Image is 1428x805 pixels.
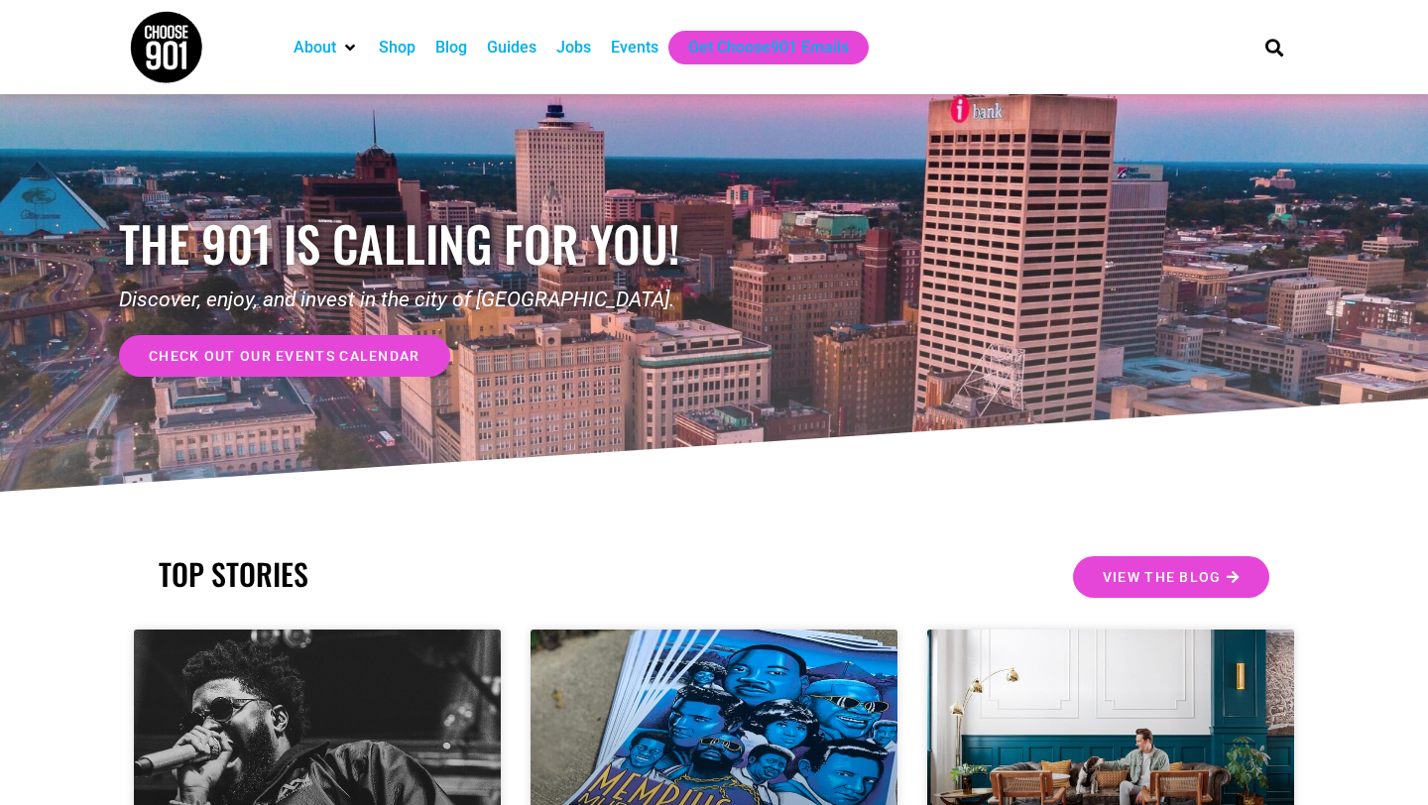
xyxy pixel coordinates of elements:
a: Blog [435,36,467,59]
div: About [284,31,369,64]
span: View the Blog [1103,570,1222,584]
nav: Main nav [284,31,1232,64]
h2: TOP STORIES [159,556,704,592]
a: Guides [487,36,536,59]
p: Discover, enjoy, and invest in the city of [GEOGRAPHIC_DATA]. [119,285,714,316]
a: Shop [379,36,416,59]
div: Search [1258,31,1291,63]
a: Events [611,36,658,59]
a: View the Blog [1073,556,1269,598]
a: check out our events calendar [119,335,450,377]
h1: the 901 is calling for you! [119,214,714,273]
span: check out our events calendar [149,349,420,363]
a: Get Choose901 Emails [688,36,849,59]
a: Jobs [556,36,591,59]
a: About [294,36,336,59]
